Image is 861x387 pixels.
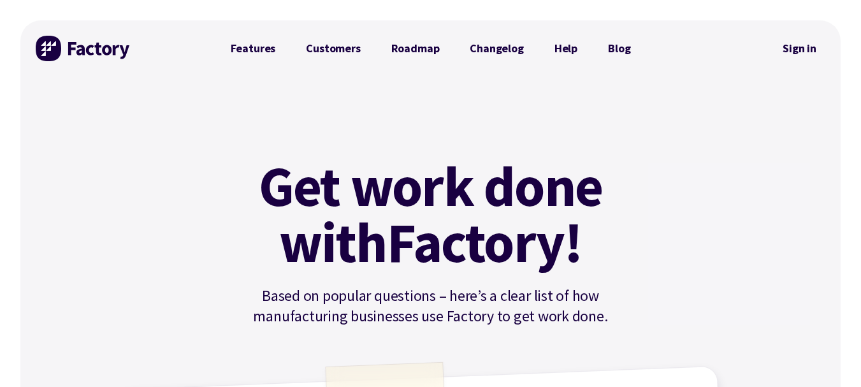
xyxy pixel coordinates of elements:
img: Factory [36,36,131,61]
p: Based on popular questions – here’s a clear list of how manufacturing businesses use Factory to g... [215,286,646,326]
a: Help [539,36,593,61]
a: Changelog [454,36,539,61]
a: Blog [593,36,646,61]
a: Sign in [774,34,825,63]
a: Customers [291,36,375,61]
h1: Get work done with [240,158,622,270]
a: Roadmap [376,36,455,61]
nav: Secondary Navigation [774,34,825,63]
nav: Primary Navigation [215,36,646,61]
a: Features [215,36,291,61]
mark: Factory! [387,214,582,270]
iframe: Chat Widget [797,326,861,387]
